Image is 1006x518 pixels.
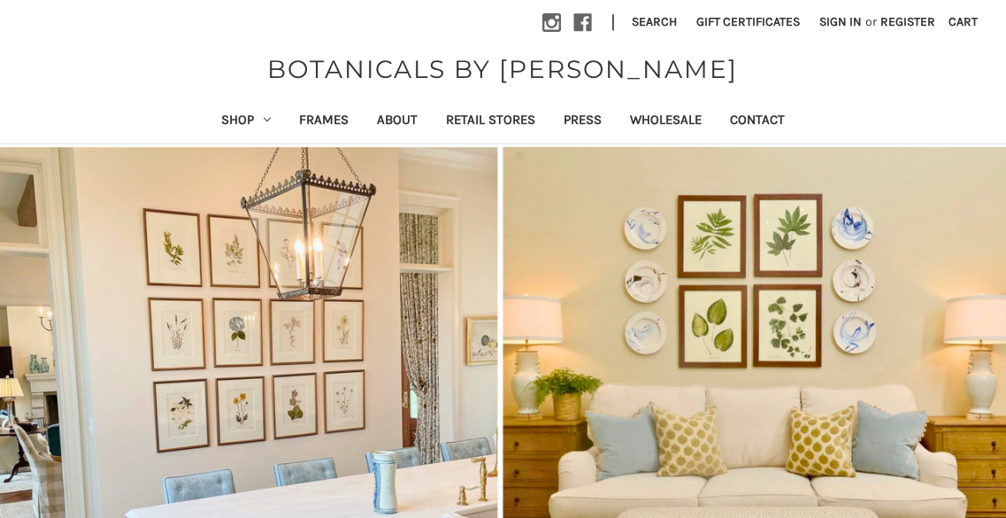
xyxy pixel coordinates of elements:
[207,100,285,143] a: Shop
[604,9,622,37] li: |
[716,100,799,143] a: Contact
[432,100,549,143] a: Retail Stores
[363,100,432,143] a: About
[549,100,616,143] a: Press
[864,12,879,31] span: or
[948,14,978,29] span: Cart
[616,100,716,143] a: Wholesale
[258,50,747,88] a: BOTANICALS BY [PERSON_NAME]
[285,100,363,143] a: Frames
